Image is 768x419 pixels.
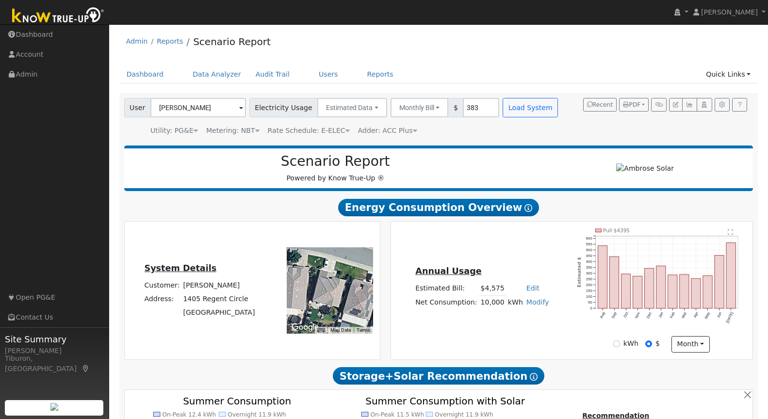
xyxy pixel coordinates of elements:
[610,257,619,308] rect: onclick=""
[228,411,286,418] text: Overnight 11.9 kWh
[704,311,711,320] text: May
[119,65,171,83] a: Dashboard
[143,278,181,292] td: Customer:
[143,292,181,306] td: Address:
[181,306,257,319] td: [GEOGRAPHIC_DATA]
[680,274,689,308] rect: onclick=""
[691,279,701,309] rect: onclick=""
[715,98,730,112] button: Settings
[588,301,592,305] text: 50
[193,36,271,48] a: Scenario Report
[669,98,683,112] button: Edit User
[248,65,297,83] a: Audit Trail
[129,153,542,183] div: Powered by Know True-Up ®
[391,98,449,117] button: Monthly Bill
[586,242,592,246] text: 550
[317,98,387,117] button: Estimated Data
[651,98,666,112] button: Generate Report Link
[435,411,493,418] text: Overnight 11.9 kWh
[524,204,532,212] i: Show Help
[603,227,630,233] text: Pull $4395
[699,65,758,83] a: Quick Links
[586,265,592,270] text: 350
[656,266,666,308] rect: onclick=""
[150,126,198,136] div: Utility: PG&E
[289,321,321,334] a: Open this area in Google Maps (opens a new window)
[586,248,592,252] text: 500
[311,65,345,83] a: Users
[124,98,151,117] span: User
[613,340,620,347] input: kWh
[448,98,463,117] span: $
[479,282,506,296] td: $4,575
[360,65,401,83] a: Reports
[415,266,481,276] u: Annual Usage
[333,367,544,385] span: Storage+Solar Recommendation
[357,327,370,333] a: Terms
[586,283,592,287] text: 200
[183,396,291,407] text: Summer Consumption
[682,98,697,112] button: Multi-Series Graph
[526,284,539,292] a: Edit
[586,271,592,275] text: 300
[586,295,592,299] text: 100
[668,275,677,308] rect: onclick=""
[414,295,479,309] td: Net Consumption:
[697,98,712,112] button: Login As
[693,311,699,319] text: Apr
[5,346,104,356] div: [PERSON_NAME]
[623,311,630,318] text: Oct
[621,274,631,308] rect: onclick=""
[619,98,649,112] button: PDF
[181,292,257,306] td: 1405 Regent Circle
[5,333,104,346] span: Site Summary
[576,257,582,287] text: Estimated $
[703,276,713,309] rect: onclick=""
[249,98,318,117] span: Electricity Usage
[586,289,592,293] text: 150
[414,282,479,296] td: Estimated Bill:
[181,278,257,292] td: [PERSON_NAME]
[646,311,653,319] text: Dec
[206,126,260,136] div: Metering: NBT
[150,98,246,117] input: Select a User
[586,259,592,264] text: 400
[289,321,321,334] img: Google
[586,236,592,241] text: 600
[162,411,216,418] text: On-Peak 12.4 kWh
[701,8,758,16] span: [PERSON_NAME]
[611,311,618,319] text: Sep
[681,311,688,319] text: Mar
[670,311,676,319] text: Feb
[185,65,248,83] a: Data Analyzer
[645,340,652,347] input: $
[616,163,674,174] img: Ambrose Solar
[623,338,638,349] label: kWh
[338,199,539,216] span: Energy Consumption Overview
[598,246,607,308] rect: onclick=""
[658,311,664,319] text: Jan
[645,268,654,308] rect: onclick=""
[726,311,735,324] text: [DATE]
[671,336,710,353] button: month
[727,242,736,308] rect: onclick=""
[126,37,148,45] a: Admin
[157,37,183,45] a: Reports
[599,311,606,319] text: Aug
[715,256,724,308] rect: onclick=""
[530,373,538,381] i: Show Help
[526,298,549,306] a: Modify
[330,327,351,334] button: Map Data
[586,254,592,258] text: 450
[5,354,104,374] div: Tiburon, [GEOGRAPHIC_DATA]
[317,327,324,334] button: Keyboard shortcuts
[82,365,90,372] a: Map
[7,5,109,27] img: Know True-Up
[134,153,537,170] h2: Scenario Report
[590,306,592,311] text: 0
[144,263,216,273] u: System Details
[655,338,660,349] label: $
[50,403,58,411] img: retrieve
[633,276,642,308] rect: onclick=""
[732,98,747,112] a: Help Link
